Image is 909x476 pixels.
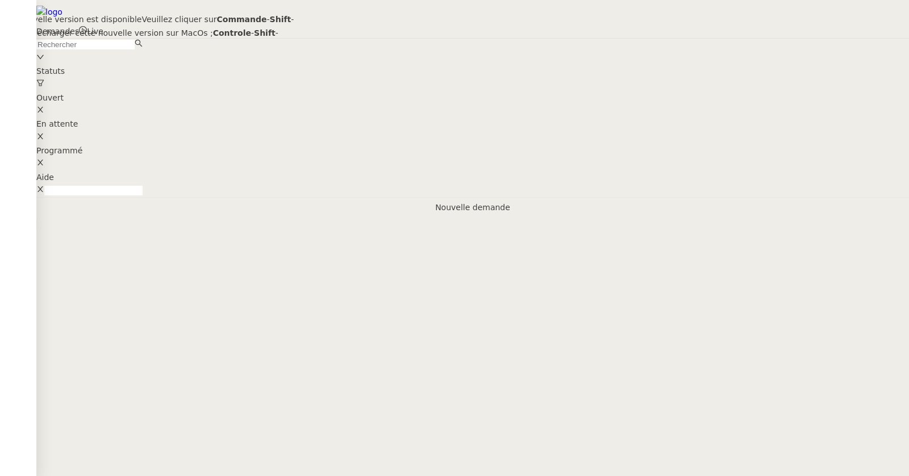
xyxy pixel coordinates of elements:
[36,144,909,168] nz-select-item: Programmé
[36,171,909,184] div: Aide
[36,40,135,49] input: Rechercher
[36,144,909,157] div: Programmé
[36,52,909,91] div: Statuts
[36,171,909,195] nz-select-item: Aide
[435,201,510,214] a: Nouvelle demande
[36,118,909,131] div: En attente
[36,118,909,141] nz-select-item: En attente
[36,91,909,105] div: Ouvert
[36,91,909,115] nz-select-item: Ouvert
